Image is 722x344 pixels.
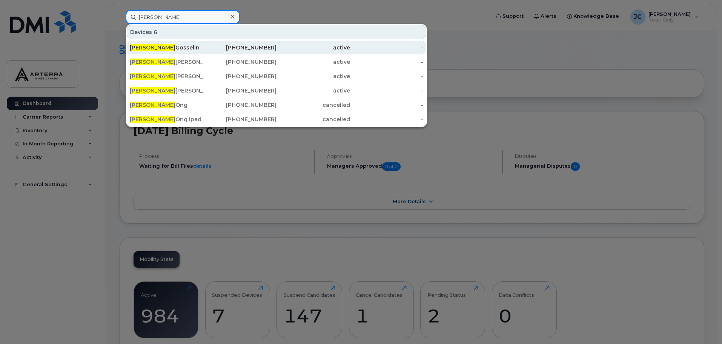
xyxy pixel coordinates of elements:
div: [PERSON_NAME] [130,58,203,66]
div: [PERSON_NAME] [130,87,203,94]
a: [PERSON_NAME]Gosselin[PHONE_NUMBER]active- [127,41,426,54]
div: - [350,101,424,109]
div: Gosselin [130,44,203,51]
div: cancelled [277,101,350,109]
div: Devices [127,25,426,39]
div: cancelled [277,116,350,123]
span: [PERSON_NAME] [130,59,175,65]
span: 6 [154,28,157,36]
span: [PERSON_NAME] [130,44,175,51]
div: [PHONE_NUMBER] [203,101,277,109]
span: [PERSON_NAME] [130,116,175,123]
span: [PERSON_NAME] [130,102,175,108]
div: [PHONE_NUMBER] [203,73,277,80]
div: active [277,44,350,51]
div: Ong Ipad [130,116,203,123]
div: [PHONE_NUMBER] [203,58,277,66]
div: [PERSON_NAME] [130,73,203,80]
a: [PERSON_NAME][PERSON_NAME][PHONE_NUMBER]active- [127,55,426,69]
div: active [277,73,350,80]
a: [PERSON_NAME][PERSON_NAME][PHONE_NUMBER]active- [127,84,426,97]
div: - [350,87,424,94]
a: [PERSON_NAME]Ong Ipad[PHONE_NUMBER]cancelled- [127,113,426,126]
a: [PERSON_NAME]Ong[PHONE_NUMBER]cancelled- [127,98,426,112]
div: [PHONE_NUMBER] [203,44,277,51]
span: [PERSON_NAME] [130,73,175,80]
div: - [350,73,424,80]
div: active [277,58,350,66]
div: - [350,116,424,123]
div: - [350,58,424,66]
div: Ong [130,101,203,109]
div: - [350,44,424,51]
div: active [277,87,350,94]
div: [PHONE_NUMBER] [203,116,277,123]
div: [PHONE_NUMBER] [203,87,277,94]
span: [PERSON_NAME] [130,87,175,94]
a: [PERSON_NAME][PERSON_NAME][PHONE_NUMBER]active- [127,69,426,83]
